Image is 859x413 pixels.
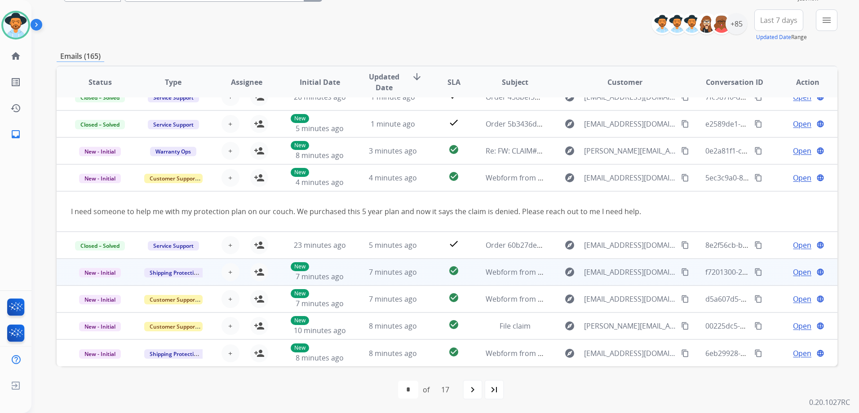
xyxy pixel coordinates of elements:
span: SLA [447,77,460,88]
span: Shipping Protection [144,349,206,359]
mat-icon: language [816,295,824,303]
p: New [291,168,309,177]
span: + [228,145,232,156]
mat-icon: content_copy [754,268,762,276]
span: [EMAIL_ADDRESS][DOMAIN_NAME] [584,348,676,359]
span: Webform from [EMAIL_ADDRESS][DOMAIN_NAME] on [DATE] [486,294,689,304]
th: Action [764,66,837,98]
span: 00225dc5-1946-4c2b-9ed1-7f3e7c37b541 [705,321,842,331]
mat-icon: person_add [254,119,265,129]
mat-icon: menu [821,15,832,26]
mat-icon: language [816,241,824,249]
mat-icon: content_copy [754,295,762,303]
mat-icon: last_page [489,384,500,395]
span: New - Initial [79,174,121,183]
span: Service Support [148,120,199,129]
mat-icon: explore [564,145,575,156]
span: New - Initial [79,295,121,304]
span: e2589de1-cabd-4917-b9ab-09025c2e06ce [705,119,845,129]
mat-icon: language [816,322,824,330]
span: File claim [500,321,531,331]
span: Shipping Protection [144,268,206,277]
span: Range [756,33,807,41]
div: +85 [726,13,747,35]
span: 10 minutes ago [294,325,346,335]
button: + [221,344,239,362]
mat-icon: check_circle [448,347,459,357]
span: Closed – Solved [75,120,125,129]
mat-icon: content_copy [754,349,762,357]
span: Webform from [EMAIL_ADDRESS][DOMAIN_NAME] on [DATE] [486,348,689,358]
mat-icon: content_copy [681,120,689,128]
mat-icon: language [816,120,824,128]
div: of [423,384,429,395]
span: 4 minutes ago [369,173,417,183]
span: Closed – Solved [75,241,125,250]
span: Order 5b3436d1-0702-4ce3-a34a-8ce1f2dc0cf9 [486,119,642,129]
p: Emails (165) [57,51,104,62]
span: + [228,119,232,129]
span: Open [793,348,811,359]
span: New - Initial [79,349,121,359]
span: + [228,321,232,331]
p: New [291,289,309,298]
mat-icon: check [448,238,459,249]
span: Customer Support [144,174,203,183]
span: 7 minutes ago [369,294,417,304]
mat-icon: explore [564,321,575,331]
span: f7201300-283b-4a58-a404-96e424492a0a [705,267,842,277]
mat-icon: history [10,103,21,114]
button: + [221,236,239,254]
span: d5a607d5-cc1e-4741-965a-b9b923d45aa9 [705,294,845,304]
p: 0.20.1027RC [809,397,850,408]
mat-icon: check_circle [448,171,459,182]
mat-icon: content_copy [681,174,689,182]
mat-icon: explore [564,267,575,277]
span: 4 minutes ago [296,177,344,187]
mat-icon: person_add [254,267,265,277]
span: 8 minutes ago [296,353,344,363]
button: + [221,317,239,335]
span: Type [165,77,182,88]
span: Conversation ID [706,77,763,88]
span: + [228,240,232,250]
span: Open [793,321,811,331]
span: 7 minutes ago [369,267,417,277]
span: Webform from [EMAIL_ADDRESS][DOMAIN_NAME] on [DATE] [486,267,689,277]
mat-icon: inbox [10,129,21,140]
span: 5 minutes ago [296,123,344,133]
span: Open [793,240,811,250]
p: New [291,262,309,271]
mat-icon: explore [564,348,575,359]
span: New - Initial [79,268,121,277]
span: Last 7 days [760,18,797,22]
button: + [221,115,239,133]
span: 5ec3c9a0-800c-4dc7-845d-24f904fd322e [705,173,840,183]
mat-icon: content_copy [754,241,762,249]
mat-icon: explore [564,172,575,183]
button: + [221,169,239,187]
span: Open [793,267,811,277]
span: 5 minutes ago [369,240,417,250]
div: 17 [434,381,456,399]
span: Customer Support [144,295,203,304]
span: Open [793,172,811,183]
mat-icon: check [448,117,459,128]
mat-icon: list_alt [10,77,21,88]
mat-icon: language [816,268,824,276]
mat-icon: explore [564,240,575,250]
span: + [228,267,232,277]
button: Updated Date [756,34,791,41]
span: 8 minutes ago [369,348,417,358]
mat-icon: content_copy [681,349,689,357]
span: Status [89,77,112,88]
mat-icon: content_copy [681,241,689,249]
button: Last 7 days [754,9,803,31]
span: Open [793,294,811,304]
span: [EMAIL_ADDRESS][DOMAIN_NAME] [584,294,676,304]
mat-icon: person_add [254,240,265,250]
span: Updated Date [364,71,404,93]
mat-icon: language [816,174,824,182]
span: [PERSON_NAME][EMAIL_ADDRESS][DOMAIN_NAME] [584,321,676,331]
span: 1 minute ago [371,119,415,129]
